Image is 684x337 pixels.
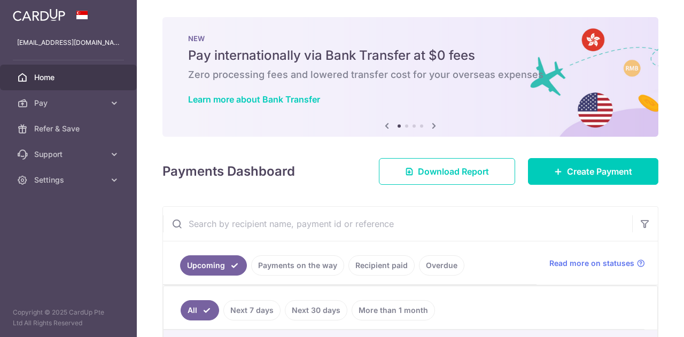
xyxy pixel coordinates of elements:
[379,158,515,185] a: Download Report
[163,207,632,241] input: Search by recipient name, payment id or reference
[567,165,632,178] span: Create Payment
[348,255,415,276] a: Recipient paid
[13,9,65,21] img: CardUp
[162,17,658,137] img: Bank transfer banner
[418,165,489,178] span: Download Report
[419,255,464,276] a: Overdue
[549,258,645,269] a: Read more on statuses
[34,175,105,185] span: Settings
[34,149,105,160] span: Support
[223,300,281,320] a: Next 7 days
[549,258,634,269] span: Read more on statuses
[181,300,219,320] a: All
[285,300,347,320] a: Next 30 days
[188,34,633,43] p: NEW
[352,300,435,320] a: More than 1 month
[528,158,658,185] a: Create Payment
[188,94,320,105] a: Learn more about Bank Transfer
[34,123,105,134] span: Refer & Save
[34,72,105,83] span: Home
[251,255,344,276] a: Payments on the way
[34,98,105,108] span: Pay
[188,47,633,64] h5: Pay internationally via Bank Transfer at $0 fees
[180,255,247,276] a: Upcoming
[17,37,120,48] p: [EMAIL_ADDRESS][DOMAIN_NAME]
[162,162,295,181] h4: Payments Dashboard
[188,68,633,81] h6: Zero processing fees and lowered transfer cost for your overseas expenses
